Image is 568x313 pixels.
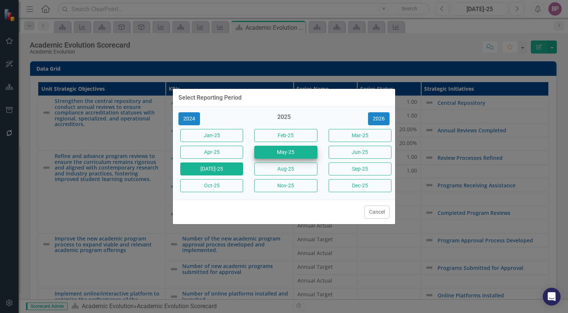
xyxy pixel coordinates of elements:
[329,129,391,142] button: Mar-25
[178,94,242,101] div: Select Reporting Period
[329,162,391,175] button: Sep-25
[254,129,317,142] button: Feb-25
[180,146,243,159] button: Apr-25
[329,179,391,192] button: Dec-25
[252,113,315,125] div: 2025
[543,288,561,306] div: Open Intercom Messenger
[178,112,200,125] button: 2024
[180,129,243,142] button: Jan-25
[180,179,243,192] button: Oct-25
[368,112,390,125] button: 2026
[180,162,243,175] button: [DATE]-25
[254,179,317,192] button: Nov-25
[329,146,391,159] button: Jun-25
[364,206,390,219] button: Cancel
[254,146,317,159] button: May-25
[254,162,317,175] button: Aug-25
